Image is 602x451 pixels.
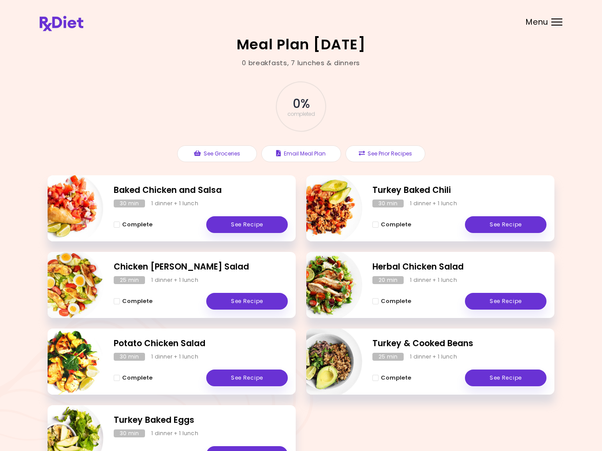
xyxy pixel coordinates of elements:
[206,370,288,386] a: See Recipe - Potato Chicken Salad
[381,374,411,381] span: Complete
[242,58,360,68] div: 0 breakfasts , 7 lunches & dinners
[237,37,366,52] h2: Meal Plan [DATE]
[151,200,198,207] div: 1 dinner + 1 lunch
[289,172,362,245] img: Info - Turkey Baked Chili
[114,184,288,197] h2: Baked Chicken and Salsa
[465,370,546,386] a: See Recipe - Turkey & Cooked Beans
[465,293,546,310] a: See Recipe - Herbal Chicken Salad
[206,293,288,310] a: See Recipe - Chicken Cobb Salad
[372,353,404,361] div: 25 min
[289,248,362,322] img: Info - Herbal Chicken Salad
[114,414,288,427] h2: Turkey Baked Eggs
[372,261,546,274] h2: Herbal Chicken Salad
[465,216,546,233] a: See Recipe - Turkey Baked Chili
[114,276,145,284] div: 25 min
[30,248,104,322] img: Info - Chicken Cobb Salad
[372,373,411,383] button: Complete - Turkey & Cooked Beans
[114,353,145,361] div: 30 min
[122,374,152,381] span: Complete
[372,337,546,350] h2: Turkey & Cooked Beans
[293,96,309,111] span: 0 %
[151,353,198,361] div: 1 dinner + 1 lunch
[289,325,362,398] img: Info - Turkey & Cooked Beans
[122,221,152,228] span: Complete
[410,276,457,284] div: 1 dinner + 1 lunch
[206,216,288,233] a: See Recipe - Baked Chicken and Salsa
[372,219,411,230] button: Complete - Turkey Baked Chili
[114,429,145,437] div: 30 min
[114,200,145,207] div: 30 min
[114,261,288,274] h2: Chicken Cobb Salad
[372,184,546,197] h2: Turkey Baked Chili
[410,200,457,207] div: 1 dinner + 1 lunch
[30,325,104,398] img: Info - Potato Chicken Salad
[122,298,152,305] span: Complete
[410,353,457,361] div: 1 dinner + 1 lunch
[30,172,104,245] img: Info - Baked Chicken and Salsa
[40,16,83,31] img: RxDiet
[114,296,152,307] button: Complete - Chicken Cobb Salad
[287,111,315,117] span: completed
[114,373,152,383] button: Complete - Potato Chicken Salad
[177,145,257,162] button: See Groceries
[372,296,411,307] button: Complete - Herbal Chicken Salad
[114,219,152,230] button: Complete - Baked Chicken and Salsa
[151,429,198,437] div: 1 dinner + 1 lunch
[346,145,425,162] button: See Prior Recipes
[381,298,411,305] span: Complete
[372,200,404,207] div: 30 min
[381,221,411,228] span: Complete
[526,18,548,26] span: Menu
[151,276,198,284] div: 1 dinner + 1 lunch
[261,145,341,162] button: Email Meal Plan
[114,337,288,350] h2: Potato Chicken Salad
[372,276,404,284] div: 20 min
